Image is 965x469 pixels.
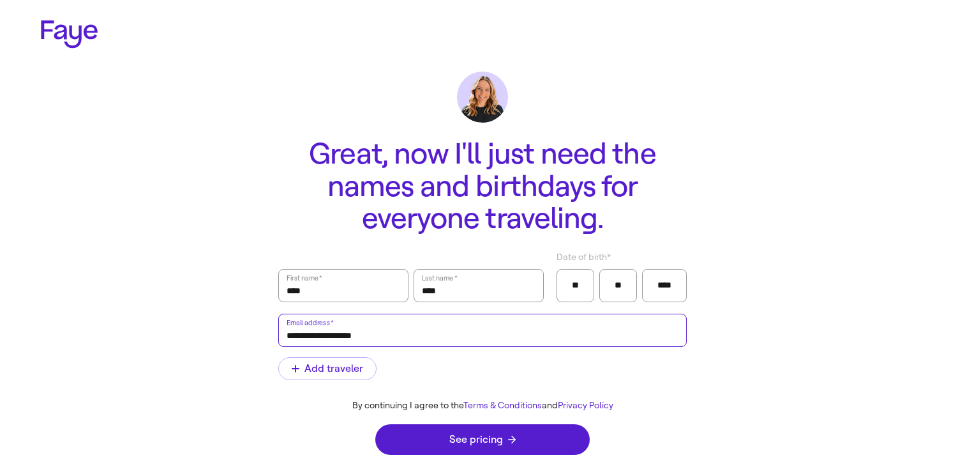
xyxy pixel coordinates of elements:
[608,276,629,295] input: Day
[558,400,613,411] a: Privacy Policy
[449,434,516,445] span: See pricing
[278,138,687,235] h1: Great, now I'll just need the names and birthdays for everyone traveling.
[650,276,678,295] input: Year
[565,276,586,295] input: Month
[421,272,458,284] label: Last name
[268,401,697,411] div: By continuing I agree to the and
[463,400,542,411] a: Terms & Conditions
[292,364,363,374] span: Add traveler
[278,357,377,380] button: Add traveler
[285,316,334,329] label: Email address
[557,250,611,264] span: Date of birth *
[285,272,323,284] label: First name
[375,424,590,455] button: See pricing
